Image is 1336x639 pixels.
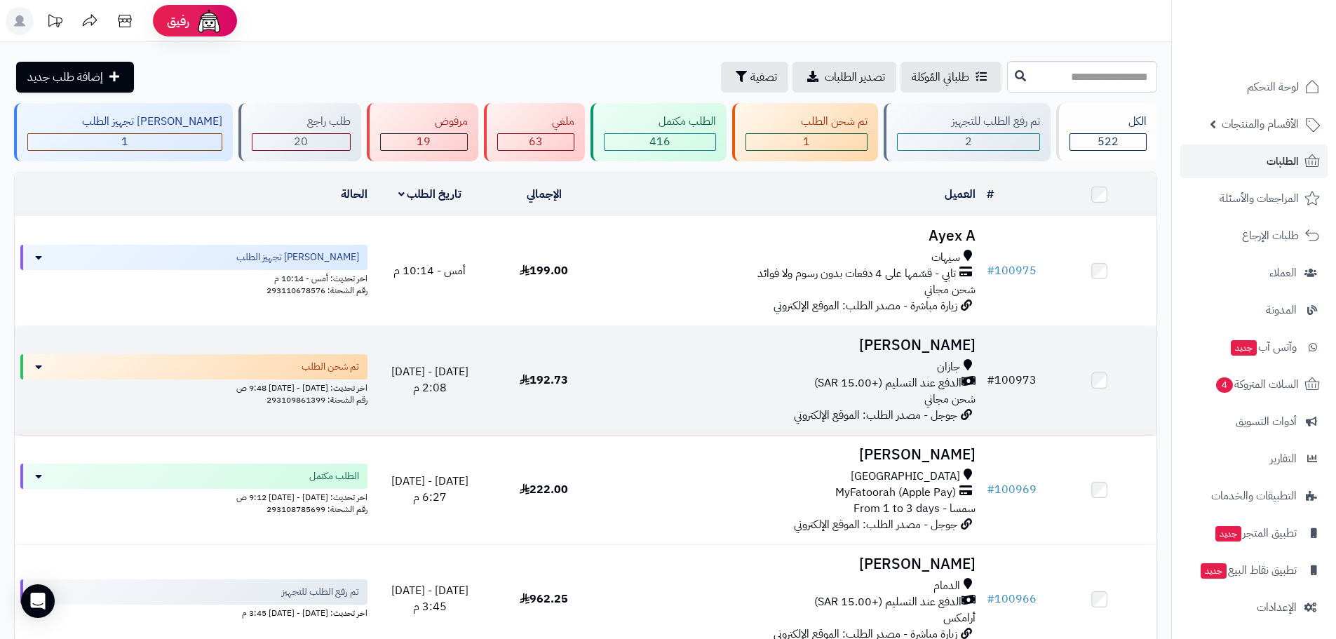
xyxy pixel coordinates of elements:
a: تم شحن الطلب 1 [729,103,880,161]
div: اخر تحديث: أمس - 10:14 م [20,270,367,285]
span: شحن مجاني [924,281,976,298]
span: 192.73 [520,372,568,389]
span: # [987,591,994,607]
span: طلبات الإرجاع [1242,226,1299,245]
div: 416 [605,134,715,150]
span: 522 [1098,133,1119,150]
span: تم رفع الطلب للتجهيز [282,585,359,599]
span: رقم الشحنة: 293110678576 [266,284,367,297]
span: [GEOGRAPHIC_DATA] [851,469,960,485]
a: مرفوض 19 [364,103,481,161]
div: 63 [498,134,574,150]
span: الدمام [933,578,960,594]
a: طلب راجع 20 [236,103,363,161]
span: جديد [1231,340,1257,356]
a: التقارير [1180,442,1328,476]
a: تم رفع الطلب للتجهيز 2 [881,103,1053,161]
a: وآتس آبجديد [1180,330,1328,364]
h3: [PERSON_NAME] [607,447,976,463]
div: طلب راجع [252,114,350,130]
span: السلات المتروكة [1215,375,1299,394]
span: الدفع عند التسليم (+15.00 SAR) [814,375,961,391]
a: طلباتي المُوكلة [900,62,1001,93]
span: إضافة طلب جديد [27,69,103,86]
span: تابي - قسّمها على 4 دفعات بدون رسوم ولا فوائد [757,266,956,282]
a: تصدير الطلبات [792,62,896,93]
div: تم شحن الطلب [745,114,867,130]
a: لوحة التحكم [1180,70,1328,104]
div: تم رفع الطلب للتجهيز [897,114,1040,130]
span: تطبيق نقاط البيع [1199,560,1297,580]
span: الطلب مكتمل [309,469,359,483]
span: رقم الشحنة: 293109861399 [266,394,367,406]
span: طلباتي المُوكلة [912,69,969,86]
a: التطبيقات والخدمات [1180,479,1328,513]
a: العملاء [1180,256,1328,290]
span: التطبيقات والخدمات [1211,486,1297,506]
a: تاريخ الطلب [398,186,462,203]
a: طلبات الإرجاع [1180,219,1328,253]
a: تطبيق نقاط البيعجديد [1180,553,1328,587]
div: 1 [28,134,222,150]
span: جوجل - مصدر الطلب: الموقع الإلكتروني [794,516,957,533]
span: تطبيق المتجر [1214,523,1297,543]
h3: [PERSON_NAME] [607,556,976,572]
div: 1 [746,134,866,150]
a: الطلب مكتمل 416 [588,103,729,161]
span: سيهات [931,250,960,266]
h3: [PERSON_NAME] [607,337,976,354]
span: جازان [937,359,960,375]
span: وآتس آب [1229,337,1297,357]
a: # [987,186,994,203]
span: 416 [649,133,670,150]
span: [DATE] - [DATE] 6:27 م [391,473,468,506]
div: الكل [1070,114,1147,130]
span: أرامكس [943,610,976,626]
span: المدونة [1266,300,1297,320]
span: جديد [1215,526,1241,542]
a: الطلبات [1180,144,1328,178]
span: سمسا - From 1 to 3 days [853,500,976,517]
a: تحديثات المنصة [37,7,72,39]
h3: Ayex A [607,228,976,244]
span: 19 [417,133,431,150]
a: ملغي 63 [481,103,588,161]
img: ai-face.png [195,7,223,35]
span: # [987,481,994,498]
span: 222.00 [520,481,568,498]
span: 1 [121,133,128,150]
span: 199.00 [520,262,568,279]
a: الكل522 [1053,103,1160,161]
a: #100973 [987,372,1037,389]
span: أمس - 10:14 م [393,262,466,279]
a: العميل [945,186,976,203]
span: تصدير الطلبات [825,69,885,86]
div: 2 [898,134,1039,150]
div: اخر تحديث: [DATE] - [DATE] 9:48 ص [20,379,367,394]
span: أدوات التسويق [1236,412,1297,431]
a: المدونة [1180,293,1328,327]
span: جوجل - مصدر الطلب: الموقع الإلكتروني [794,407,957,424]
a: الحالة [341,186,367,203]
span: الدفع عند التسليم (+15.00 SAR) [814,594,961,610]
span: تصفية [750,69,777,86]
span: 962.25 [520,591,568,607]
span: 63 [529,133,543,150]
a: المراجعات والأسئلة [1180,182,1328,215]
img: logo-2.png [1241,29,1323,58]
span: المراجعات والأسئلة [1220,189,1299,208]
span: الطلبات [1267,152,1299,171]
div: اخر تحديث: [DATE] - [DATE] 9:12 ص [20,489,367,504]
span: # [987,262,994,279]
div: Open Intercom Messenger [21,584,55,618]
span: الأقسام والمنتجات [1222,114,1299,134]
span: 1 [803,133,810,150]
div: ملغي [497,114,574,130]
a: إضافة طلب جديد [16,62,134,93]
span: [DATE] - [DATE] 3:45 م [391,582,468,615]
a: #100969 [987,481,1037,498]
a: تطبيق المتجرجديد [1180,516,1328,550]
span: 2 [965,133,972,150]
span: [DATE] - [DATE] 2:08 م [391,363,468,396]
span: شحن مجاني [924,391,976,408]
